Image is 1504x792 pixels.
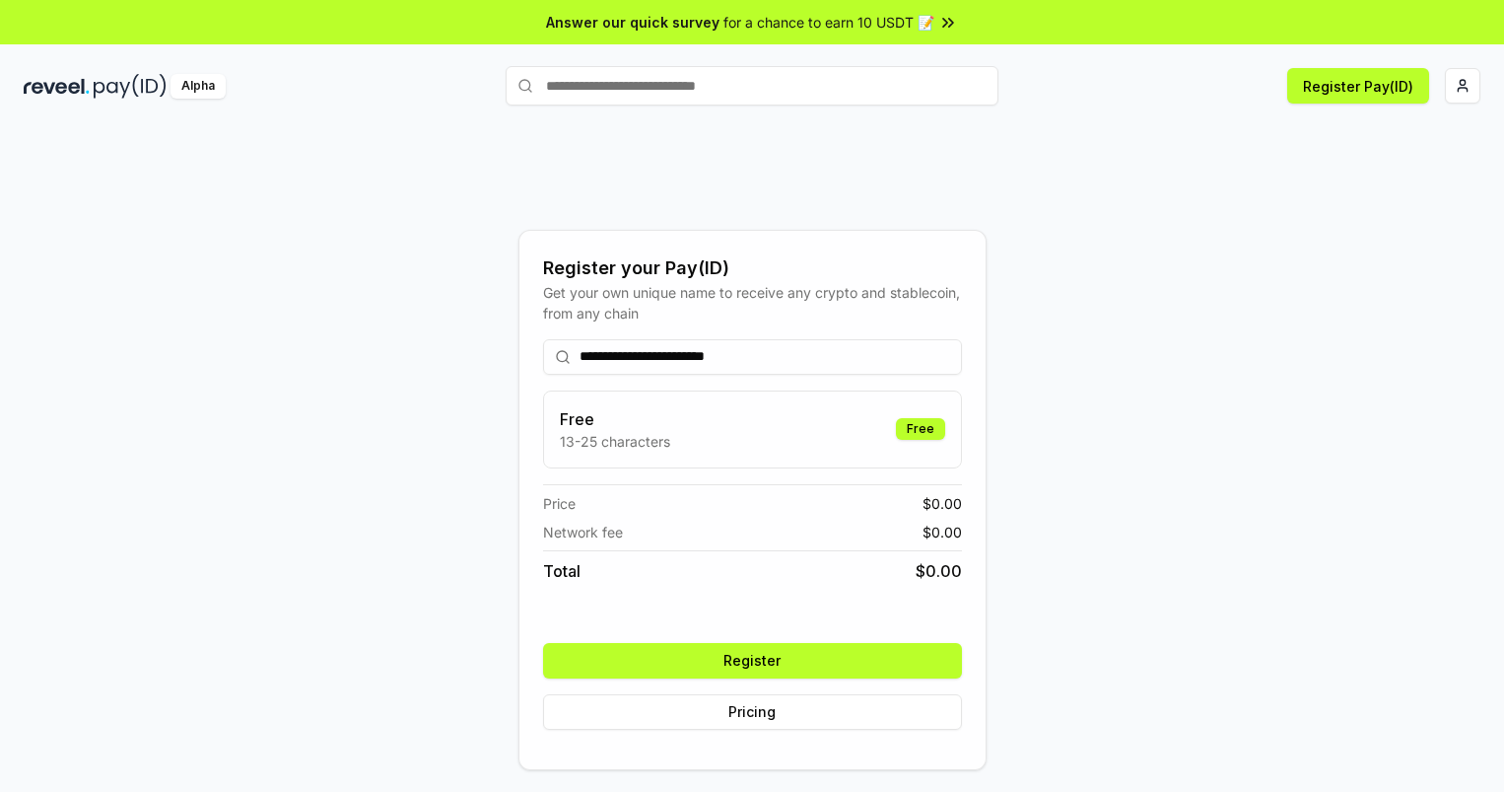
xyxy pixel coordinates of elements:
[543,694,962,730] button: Pricing
[560,407,670,431] h3: Free
[916,559,962,583] span: $ 0.00
[923,522,962,542] span: $ 0.00
[546,12,719,33] span: Answer our quick survey
[543,559,581,583] span: Total
[560,431,670,452] p: 13-25 characters
[543,493,576,514] span: Price
[543,643,962,679] button: Register
[923,493,962,514] span: $ 0.00
[896,418,945,440] div: Free
[171,74,226,99] div: Alpha
[723,12,934,33] span: for a chance to earn 10 USDT 📝
[543,282,962,324] div: Get your own unique name to receive any crypto and stablecoin, from any chain
[543,254,962,282] div: Register your Pay(ID)
[543,522,623,542] span: Network fee
[94,74,167,99] img: pay_id
[1287,68,1429,104] button: Register Pay(ID)
[24,74,90,99] img: reveel_dark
